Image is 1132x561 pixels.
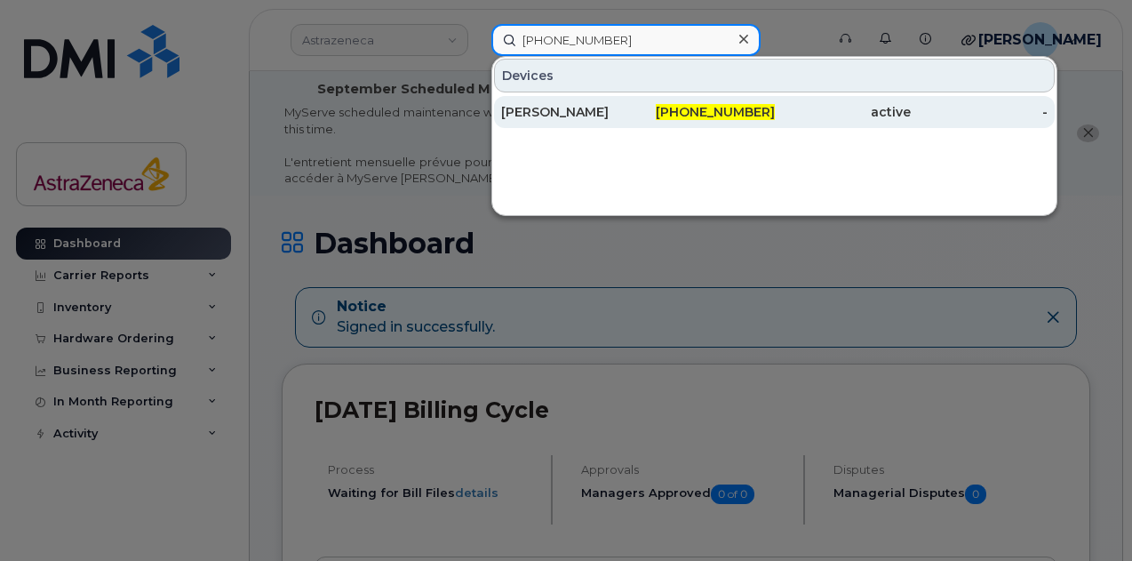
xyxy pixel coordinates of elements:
div: active [775,103,912,121]
div: Devices [494,59,1055,92]
div: - [911,103,1048,121]
div: [PERSON_NAME] [501,103,638,121]
span: [PHONE_NUMBER] [656,104,775,120]
a: [PERSON_NAME][PHONE_NUMBER]active- [494,96,1055,128]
